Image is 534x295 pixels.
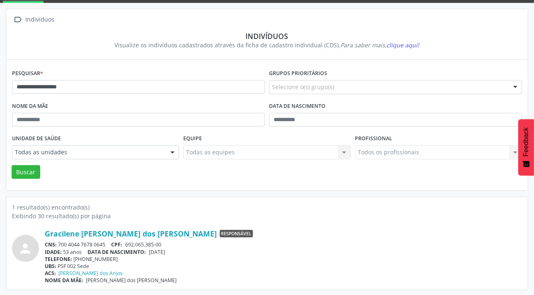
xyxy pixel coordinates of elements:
[45,270,56,277] span: ACS:
[12,14,56,26] a:  Indivíduos
[522,127,530,156] span: Feedback
[86,277,177,284] span: [PERSON_NAME] dos [PERSON_NAME]
[45,229,217,238] a: Gracilene [PERSON_NAME] dos [PERSON_NAME]
[269,67,327,80] label: Grupos prioritários
[12,100,48,113] label: Nome da mãe
[12,165,40,179] button: Buscar
[45,249,62,256] span: IDADE:
[45,256,522,263] div: [PHONE_NUMBER]
[18,41,516,49] div: Visualize os indivíduos cadastrados através da ficha de cadastro individual (CDS).
[45,263,56,270] span: UBS:
[45,277,83,284] span: NOME DA MÃE:
[387,41,420,49] span: clique aqui!
[341,41,420,49] i: Para saber mais,
[88,249,146,256] span: DATA DE NASCIMENTO:
[269,100,325,113] label: Data de nascimento
[59,270,123,277] a: [PERSON_NAME] dos Anjos
[45,241,57,248] span: CNS:
[220,230,253,237] span: Responsável
[12,212,522,220] div: Exibindo 30 resultado(s) por página
[45,256,72,263] span: TELEFONE:
[18,241,33,256] i: person
[15,148,162,156] span: Todas as unidades
[125,241,161,248] span: 692.065.385-00
[12,14,24,26] i: 
[12,67,43,80] label: Pesquisar
[24,14,56,26] div: Indivíduos
[45,249,522,256] div: 53 anos
[183,132,202,145] label: Equipe
[12,132,61,145] label: Unidade de saúde
[149,249,165,256] span: [DATE]
[45,241,522,248] div: 700 4044 7678 0645
[355,132,392,145] label: Profissional
[45,263,522,270] div: PSF 002 Sede
[518,119,534,176] button: Feedback - Mostrar pesquisa
[112,241,123,248] span: CPF:
[18,32,516,41] div: Indivíduos
[272,83,334,91] span: Selecione o(s) grupo(s)
[12,203,522,212] div: 1 resultado(s) encontrado(s)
